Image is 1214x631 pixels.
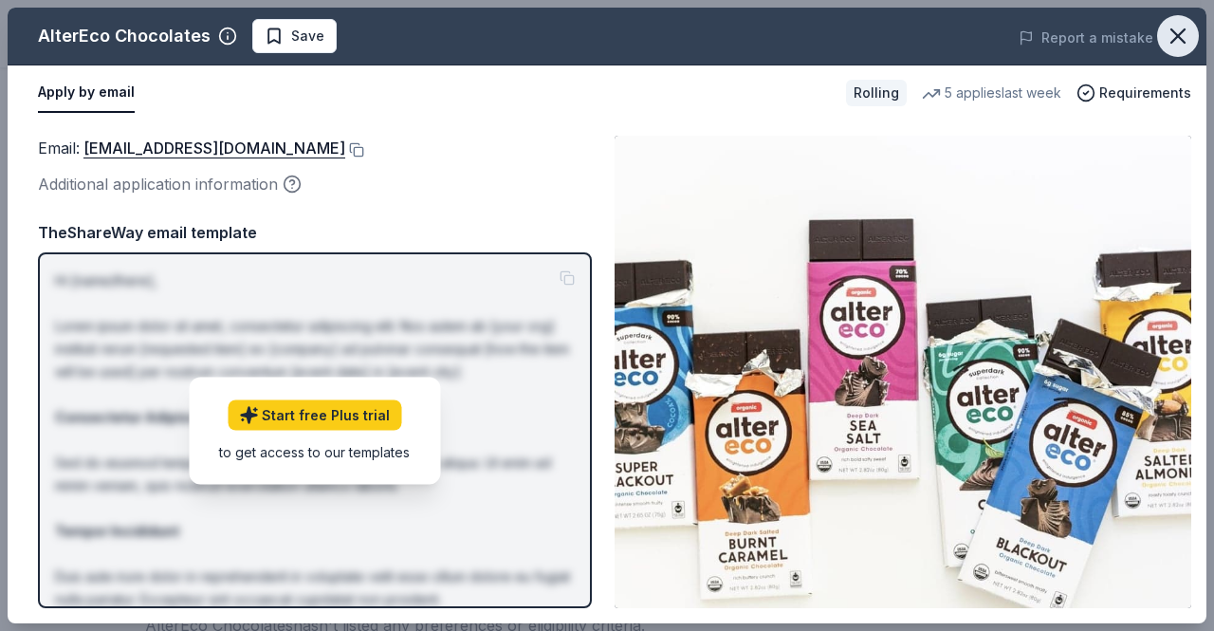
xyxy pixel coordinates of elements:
[846,80,907,106] div: Rolling
[1076,82,1191,104] button: Requirements
[55,409,218,425] strong: Consectetur Adipiscing
[291,25,324,47] span: Save
[252,19,337,53] button: Save
[38,21,211,51] div: AlterEco Chocolates
[38,139,345,158] span: Email :
[922,82,1061,104] div: 5 applies last week
[83,136,345,160] a: [EMAIL_ADDRESS][DOMAIN_NAME]
[615,136,1191,608] img: Image for AlterEco Chocolates
[38,172,592,196] div: Additional application information
[38,73,135,113] button: Apply by email
[55,523,179,539] strong: Tempor Incididunt
[228,399,401,430] a: Start free Plus trial
[1099,82,1191,104] span: Requirements
[38,220,592,245] div: TheShareWay email template
[219,441,410,461] div: to get access to our templates
[1019,27,1153,49] button: Report a mistake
